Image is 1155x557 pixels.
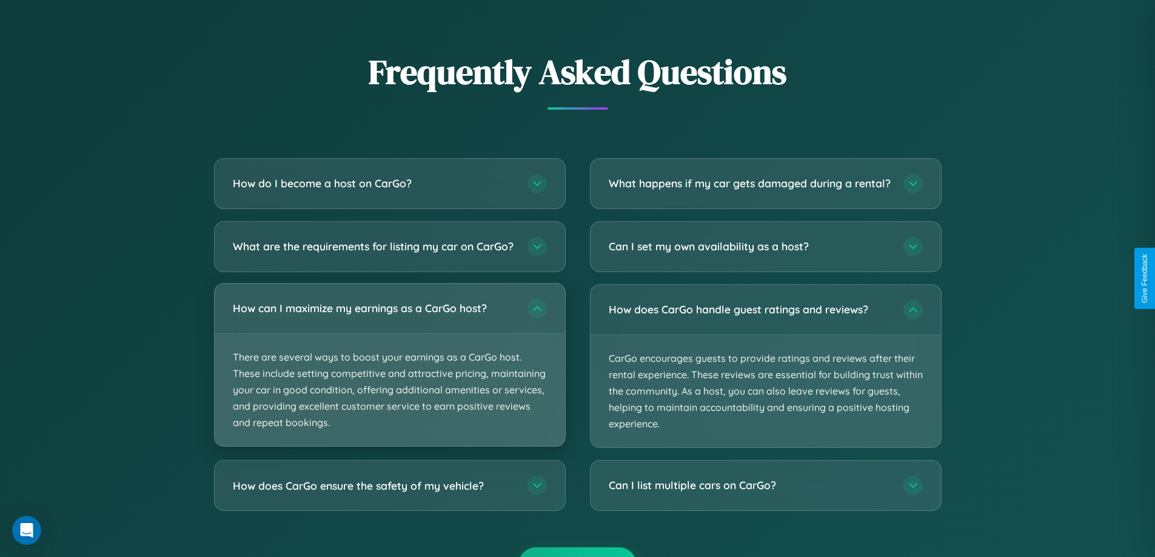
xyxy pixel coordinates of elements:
h3: How can I maximize my earnings as a CarGo host? [233,301,515,316]
p: There are several ways to boost your earnings as a CarGo host. These include setting competitive ... [215,334,565,447]
h3: How does CarGo handle guest ratings and reviews? [609,302,891,317]
h3: What are the requirements for listing my car on CarGo? [233,239,515,254]
h3: What happens if my car gets damaged during a rental? [609,176,891,191]
p: CarGo encourages guests to provide ratings and reviews after their rental experience. These revie... [591,335,941,448]
h3: How does CarGo ensure the safety of my vehicle? [233,478,515,493]
h3: Can I set my own availability as a host? [609,239,891,254]
div: Give Feedback [1140,254,1149,303]
div: Open Intercom Messenger [12,516,41,545]
h2: Frequently Asked Questions [214,48,942,95]
h3: Can I list multiple cars on CarGo? [609,478,891,493]
h3: How do I become a host on CarGo? [233,176,515,191]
